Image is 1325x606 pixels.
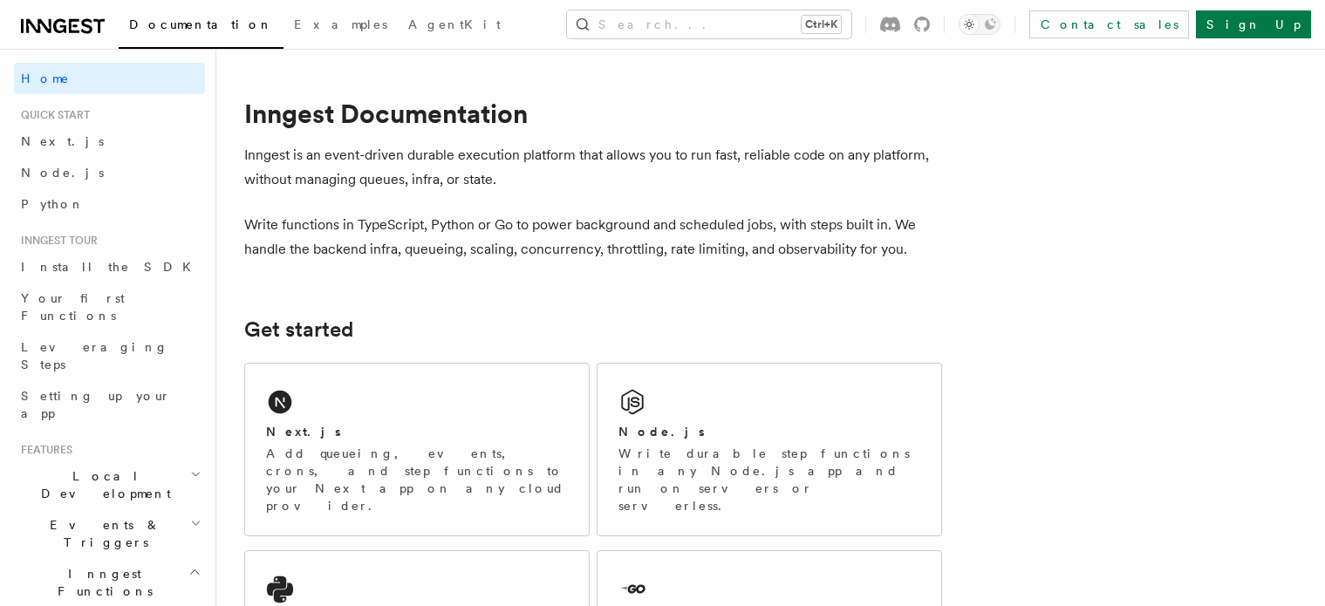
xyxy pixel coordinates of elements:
[21,340,168,371] span: Leveraging Steps
[14,509,205,558] button: Events & Triggers
[244,98,942,129] h1: Inngest Documentation
[244,143,942,192] p: Inngest is an event-driven durable execution platform that allows you to run fast, reliable code ...
[14,108,90,122] span: Quick start
[119,5,283,49] a: Documentation
[21,70,70,87] span: Home
[14,126,205,157] a: Next.js
[14,467,190,502] span: Local Development
[14,331,205,380] a: Leveraging Steps
[802,16,841,33] kbd: Ctrl+K
[408,17,501,31] span: AgentKit
[14,157,205,188] a: Node.js
[21,197,85,211] span: Python
[597,363,942,536] a: Node.jsWrite durable step functions in any Node.js app and run on servers or serverless.
[244,213,942,262] p: Write functions in TypeScript, Python or Go to power background and scheduled jobs, with steps bu...
[1196,10,1311,38] a: Sign Up
[618,423,705,440] h2: Node.js
[129,17,273,31] span: Documentation
[1029,10,1189,38] a: Contact sales
[398,5,511,47] a: AgentKit
[14,188,205,220] a: Python
[959,14,1001,35] button: Toggle dark mode
[294,17,387,31] span: Examples
[21,260,201,274] span: Install the SDK
[14,443,72,457] span: Features
[21,291,125,323] span: Your first Functions
[283,5,398,47] a: Examples
[14,251,205,283] a: Install the SDK
[244,317,353,342] a: Get started
[618,445,920,514] p: Write durable step functions in any Node.js app and run on servers or serverless.
[14,283,205,331] a: Your first Functions
[14,380,205,429] a: Setting up your app
[14,565,188,600] span: Inngest Functions
[14,63,205,94] a: Home
[266,423,341,440] h2: Next.js
[14,516,190,551] span: Events & Triggers
[21,134,104,148] span: Next.js
[567,10,851,38] button: Search...Ctrl+K
[266,445,568,514] p: Add queueing, events, crons, and step functions to your Next app on any cloud provider.
[21,389,171,420] span: Setting up your app
[21,166,104,180] span: Node.js
[14,234,98,248] span: Inngest tour
[244,363,590,536] a: Next.jsAdd queueing, events, crons, and step functions to your Next app on any cloud provider.
[14,460,205,509] button: Local Development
